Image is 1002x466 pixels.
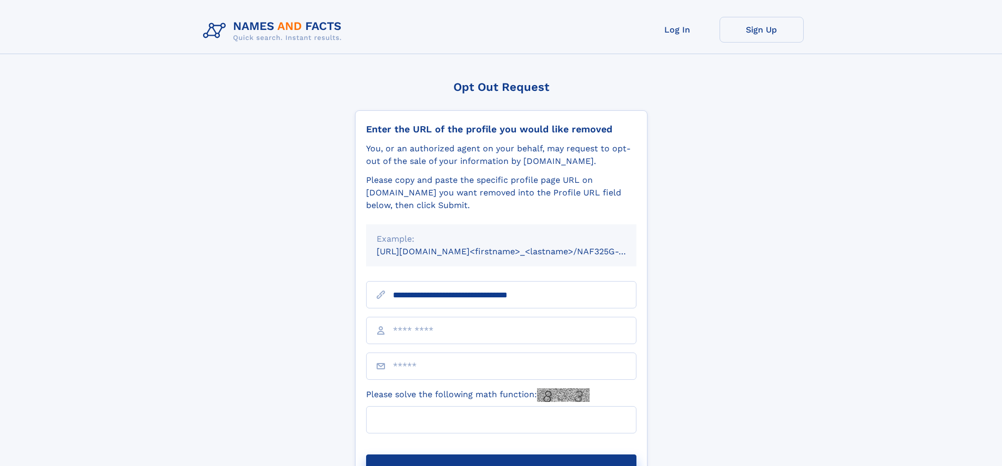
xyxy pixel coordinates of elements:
label: Please solve the following math function: [366,388,590,402]
div: Opt Out Request [355,80,647,94]
div: Please copy and paste the specific profile page URL on [DOMAIN_NAME] you want removed into the Pr... [366,174,636,212]
div: Example: [377,233,626,245]
a: Sign Up [720,17,804,43]
a: Log In [635,17,720,43]
div: You, or an authorized agent on your behalf, may request to opt-out of the sale of your informatio... [366,142,636,168]
div: Enter the URL of the profile you would like removed [366,123,636,135]
img: Logo Names and Facts [199,17,350,45]
small: [URL][DOMAIN_NAME]<firstname>_<lastname>/NAF325G-xxxxxxxx [377,246,656,256]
